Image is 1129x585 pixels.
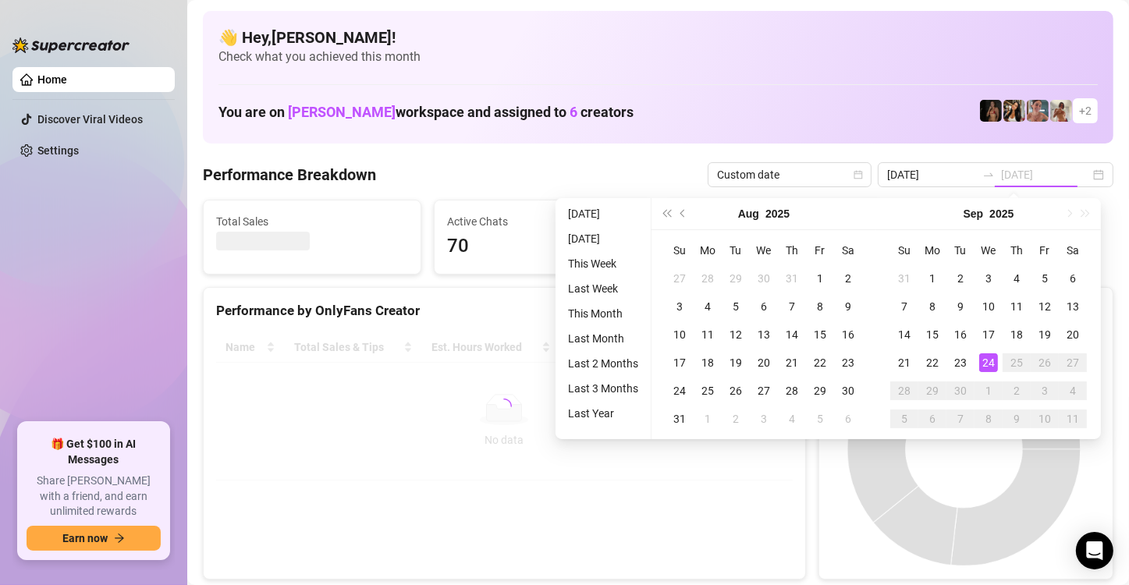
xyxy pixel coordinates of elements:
div: 5 [1035,269,1054,288]
li: Last Week [562,279,644,298]
td: 2025-09-09 [946,292,975,321]
h1: You are on workspace and assigned to creators [218,104,634,121]
h4: Performance Breakdown [203,164,376,186]
div: 15 [923,325,942,344]
div: 4 [1007,269,1026,288]
td: 2025-08-31 [890,264,918,292]
div: 23 [839,353,857,372]
span: 🎁 Get $100 in AI Messages [27,437,161,467]
td: 2025-09-25 [1003,349,1031,377]
td: 2025-10-07 [946,405,975,433]
button: Earn nowarrow-right [27,526,161,551]
li: This Month [562,304,644,323]
div: 7 [951,409,970,428]
td: 2025-09-27 [1059,349,1087,377]
div: 7 [783,297,801,316]
td: 2025-08-19 [722,349,750,377]
td: 2025-07-31 [778,264,806,292]
span: arrow-right [114,533,125,544]
div: 8 [979,409,998,428]
h4: 👋 Hey, [PERSON_NAME] ! [218,27,1098,48]
div: Open Intercom Messenger [1076,532,1113,569]
li: [DATE] [562,204,644,223]
div: 26 [1035,353,1054,372]
div: 7 [895,297,914,316]
div: 20 [754,353,773,372]
td: 2025-08-22 [806,349,834,377]
td: 2025-07-27 [666,264,694,292]
th: Mo [694,236,722,264]
td: 2025-08-18 [694,349,722,377]
td: 2025-09-23 [946,349,975,377]
div: 20 [1063,325,1082,344]
div: 27 [1063,353,1082,372]
td: 2025-09-11 [1003,292,1031,321]
span: 6 [570,104,577,120]
td: 2025-09-10 [975,292,1003,321]
th: Sa [834,236,862,264]
td: 2025-10-05 [890,405,918,433]
td: 2025-09-05 [1031,264,1059,292]
div: 9 [951,297,970,316]
div: 22 [811,353,829,372]
td: 2025-08-16 [834,321,862,349]
button: Choose a month [738,198,759,229]
div: 9 [1007,409,1026,428]
img: logo-BBDzfeDw.svg [12,37,130,53]
td: 2025-09-04 [1003,264,1031,292]
td: 2025-09-15 [918,321,946,349]
th: Sa [1059,236,1087,264]
div: 16 [839,325,857,344]
td: 2025-10-04 [1059,377,1087,405]
td: 2025-08-10 [666,321,694,349]
div: 9 [839,297,857,316]
li: Last Year [562,404,644,423]
div: 29 [811,381,829,400]
td: 2025-09-18 [1003,321,1031,349]
div: 19 [1035,325,1054,344]
div: 29 [923,381,942,400]
button: Choose a year [765,198,790,229]
td: 2025-09-01 [918,264,946,292]
td: 2025-09-08 [918,292,946,321]
th: Tu [946,236,975,264]
div: 25 [698,381,717,400]
td: 2025-09-04 [778,405,806,433]
div: 1 [979,381,998,400]
div: 19 [726,353,745,372]
td: 2025-09-12 [1031,292,1059,321]
td: 2025-08-30 [834,377,862,405]
td: 2025-09-28 [890,377,918,405]
td: 2025-09-03 [975,264,1003,292]
td: 2025-09-02 [946,264,975,292]
td: 2025-08-26 [722,377,750,405]
div: 10 [670,325,689,344]
div: 28 [698,269,717,288]
td: 2025-08-17 [666,349,694,377]
div: 10 [1035,409,1054,428]
img: Green [1050,100,1072,122]
td: 2025-09-02 [722,405,750,433]
span: Check what you achieved this month [218,48,1098,66]
span: to [982,168,995,181]
button: Last year (Control + left) [658,198,675,229]
div: 13 [1063,297,1082,316]
td: 2025-07-28 [694,264,722,292]
span: 70 [447,232,639,261]
div: 4 [698,297,717,316]
div: 6 [923,409,942,428]
td: 2025-09-30 [946,377,975,405]
td: 2025-09-29 [918,377,946,405]
img: YL [1027,100,1049,122]
th: We [975,236,1003,264]
span: Total Sales [216,213,408,230]
div: 12 [1035,297,1054,316]
div: 17 [979,325,998,344]
td: 2025-08-08 [806,292,834,321]
td: 2025-08-25 [694,377,722,405]
div: 3 [1035,381,1054,400]
td: 2025-09-13 [1059,292,1087,321]
td: 2025-09-24 [975,349,1003,377]
button: Previous month (PageUp) [675,198,692,229]
td: 2025-10-06 [918,405,946,433]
